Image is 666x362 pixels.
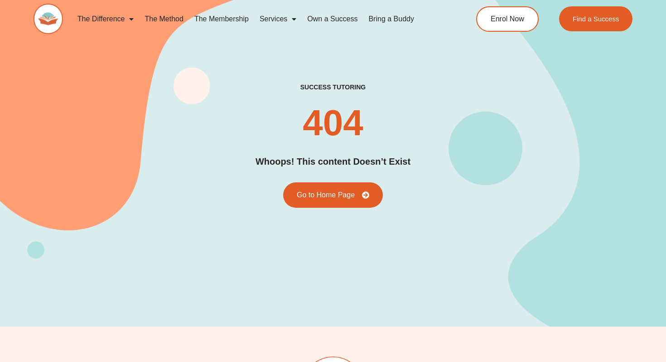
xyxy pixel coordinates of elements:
[573,15,619,22] span: Find a Success
[256,155,410,169] h2: Whoops! This content Doesn’t Exist
[189,9,254,29] a: The Membership
[302,9,363,29] a: Own a Success
[254,9,302,29] a: Services
[139,9,188,29] a: The Method
[491,15,524,23] span: Enrol Now
[300,83,366,91] h2: success tutoring
[72,9,442,29] nav: Menu
[363,9,420,29] a: Bring a Buddy
[303,105,363,141] h2: 404
[283,182,383,208] a: Go to Home Page
[297,191,355,199] span: Go to Home Page
[559,6,633,31] a: Find a Success
[476,6,539,32] a: Enrol Now
[72,9,140,29] a: The Difference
